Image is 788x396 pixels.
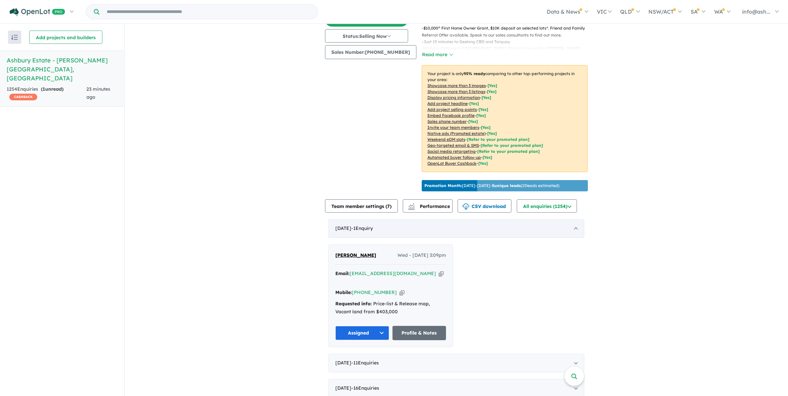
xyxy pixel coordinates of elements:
span: [Refer to your promoted plan] [477,149,540,154]
span: info@ash... [742,8,770,15]
u: Social media retargeting [427,149,476,154]
span: [ Yes ] [487,89,497,94]
u: Weekend eDM slots [427,137,465,142]
span: [ Yes ] [468,119,478,124]
button: CSV download [458,199,511,213]
span: [ Yes ] [481,125,491,130]
u: Invite your team members [427,125,479,130]
div: [DATE] [328,354,584,372]
span: [ Yes ] [476,113,486,118]
u: Automated buyer follow-up [427,155,481,160]
u: Add project selling-points [427,107,477,112]
u: Embed Facebook profile [427,113,475,118]
div: 1254 Enquir ies [7,85,86,101]
div: [DATE] [328,219,584,238]
strong: Requested info: [335,301,372,307]
span: [Refer to your promoted plan] [467,137,529,142]
p: Your project is only comparing to other top-performing projects in your area: - - - - - - - - - -... [422,65,588,172]
img: line-chart.svg [408,203,414,207]
button: Sales Number:[PHONE_NUMBER] [325,45,416,59]
u: Sales phone number [427,119,467,124]
strong: Email: [335,270,350,276]
strong: Mobile: [335,289,352,295]
span: - 1 Enquir y [351,225,373,231]
h5: Ashbury Estate - [PERSON_NAME][GEOGRAPHIC_DATA] , [GEOGRAPHIC_DATA] [7,56,118,83]
img: Openlot PRO Logo White [10,8,65,16]
button: Add projects and builders [29,31,102,44]
span: - 11 Enquir ies [351,360,379,366]
span: [PERSON_NAME] [335,252,376,258]
u: OpenLot Buyer Cashback [427,161,477,166]
span: [Yes] [478,161,488,166]
span: [ Yes ] [469,101,479,106]
strong: ( unread) [41,86,63,92]
button: Copy [439,270,444,277]
b: Promotion Month: [424,183,462,188]
button: Performance [403,199,453,213]
u: Add project headline [427,101,468,106]
u: Showcase more than 3 listings [427,89,485,94]
u: Showcase more than 3 images [427,83,486,88]
p: - $10,000^ First Home Owner Grant, $10K deposit on selected lots*. Friend and Family Referral Off... [422,25,593,39]
img: download icon [463,203,469,210]
a: Profile & Notes [393,326,446,340]
input: Try estate name, suburb, builder or developer [101,5,316,19]
span: - 16 Enquir ies [351,385,379,391]
span: [ Yes ] [488,83,497,88]
a: [PERSON_NAME] [335,251,376,259]
span: [Yes] [483,155,492,160]
u: Native ads (Promoted estate) [427,131,486,136]
span: CASHBACK [9,94,37,100]
span: [ Yes ] [479,107,488,112]
u: Geo-targeted email & SMS [427,143,479,148]
img: sort.svg [11,35,18,40]
p: [DATE] - [DATE] - ( 15 leads estimated) [424,183,559,189]
button: All enquiries (1254) [517,199,577,213]
b: 5 unique leads [492,183,521,188]
p: - Walking distance to [GEOGRAPHIC_DATA], Close to the nearby [PERSON_NAME][GEOGRAPHIC_DATA], With... [422,45,593,65]
span: [Refer to your promoted plan] [481,143,543,148]
span: 7 [387,203,390,209]
div: Price-list & Release map, Vacant land from $403,000 [335,300,446,316]
a: [PHONE_NUMBER] [352,289,397,295]
button: Copy [399,289,404,296]
button: Read more [422,51,453,58]
img: bar-chart.svg [408,206,415,210]
span: 1 [43,86,45,92]
a: [EMAIL_ADDRESS][DOMAIN_NAME] [350,270,436,276]
span: [Yes] [487,131,497,136]
button: Team member settings (7) [325,199,398,213]
span: Wed - [DATE] 3:09pm [397,251,446,259]
button: Assigned [335,326,389,340]
span: Performance [409,203,450,209]
span: 23 minutes ago [86,86,110,100]
span: [ Yes ] [482,95,491,100]
b: 95 % ready [464,71,485,76]
p: - Just 15 minutes to Geelong CBD and Torquay [422,39,593,45]
u: Display pricing information [427,95,480,100]
button: Status:Selling Now [325,29,408,43]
